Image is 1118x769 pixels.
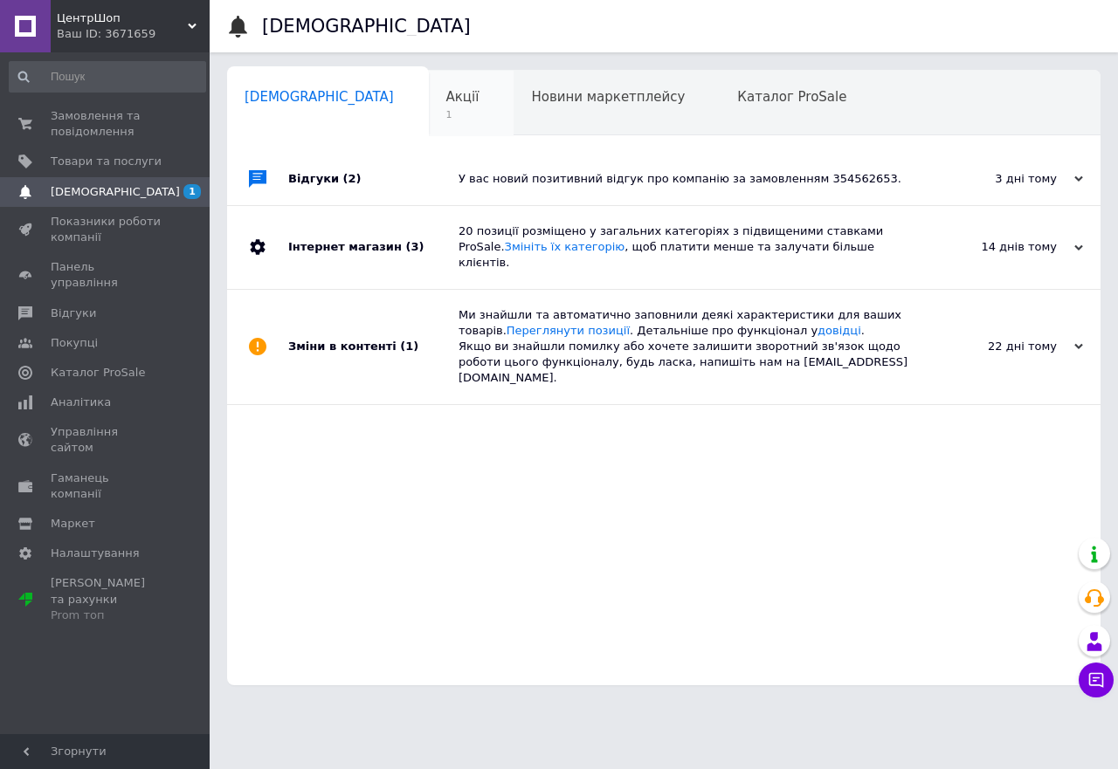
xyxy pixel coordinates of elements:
[908,171,1083,187] div: 3 дні тому
[737,89,846,105] span: Каталог ProSale
[507,324,630,337] a: Переглянути позиції
[288,290,459,404] div: Зміни в контенті
[245,89,394,105] span: [DEMOGRAPHIC_DATA]
[51,306,96,321] span: Відгуки
[51,184,180,200] span: [DEMOGRAPHIC_DATA]
[908,339,1083,354] div: 22 дні тому
[51,470,162,502] span: Гаманець компанії
[51,154,162,169] span: Товари та послуги
[51,335,98,351] span: Покупці
[459,223,908,271] div: 20 позиції розміщено у загальних категоріях з підвищеними ставками ProSale. , щоб платити менше т...
[343,172,362,185] span: (2)
[405,240,424,253] span: (3)
[51,516,95,532] span: Маркет
[51,424,162,456] span: Управління сайтом
[51,546,140,561] span: Налаштування
[1079,663,1114,697] button: Чат з покупцем
[51,575,162,623] span: [PERSON_NAME] та рахунки
[446,108,480,121] span: 1
[51,108,162,140] span: Замовлення та повідомлення
[51,365,145,381] span: Каталог ProSale
[505,240,625,253] a: Змініть їх категорію
[51,395,111,410] span: Аналітика
[459,307,908,387] div: Ми знайшли та автоматично заповнили деякі характеристики для ваших товарів. . Детальніше про функ...
[9,61,206,93] input: Пошук
[51,259,162,291] span: Панель управління
[288,153,459,205] div: Відгуки
[818,324,861,337] a: довідці
[288,206,459,289] div: Інтернет магазин
[531,89,685,105] span: Новини маркетплейсу
[57,26,210,42] div: Ваш ID: 3671659
[183,184,201,199] span: 1
[51,608,162,623] div: Prom топ
[262,16,471,37] h1: [DEMOGRAPHIC_DATA]
[57,10,188,26] span: ЦентрШоп
[459,171,908,187] div: У вас новий позитивний відгук про компанію за замовленням 354562653.
[908,239,1083,255] div: 14 днів тому
[51,214,162,245] span: Показники роботи компанії
[446,89,480,105] span: Акції
[400,340,418,353] span: (1)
